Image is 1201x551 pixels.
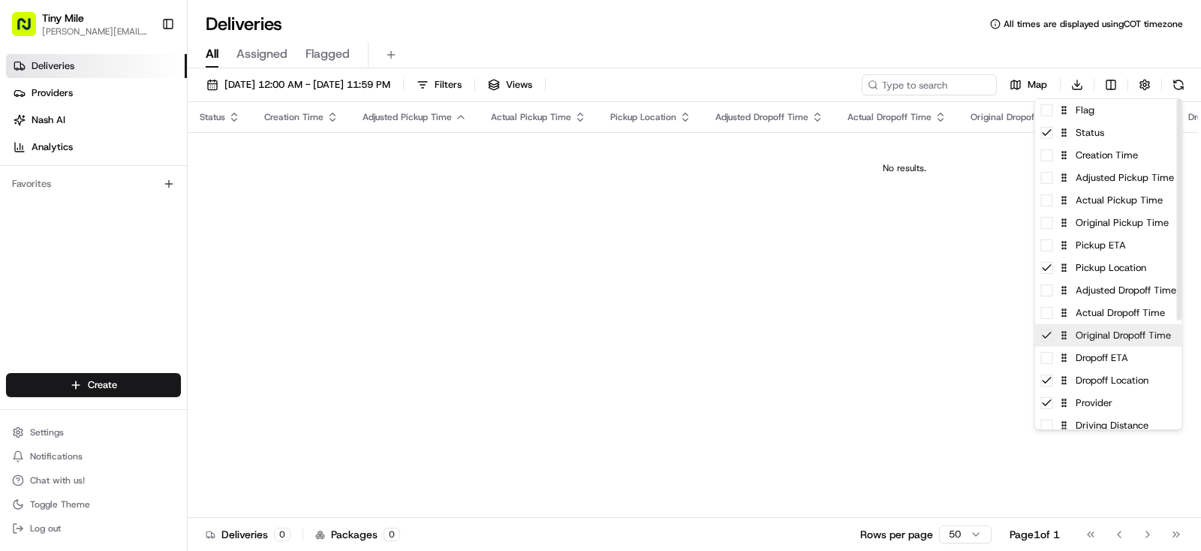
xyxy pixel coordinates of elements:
div: Original Pickup Time [1035,212,1182,234]
button: Start new chat [255,148,273,166]
div: We're available if you need us! [51,158,190,170]
div: Start new chat [51,143,246,158]
div: Adjusted Pickup Time [1035,167,1182,189]
div: Driving Distance [1035,414,1182,437]
div: Flag [1035,99,1182,122]
div: Status [1035,122,1182,144]
div: Pickup Location [1035,257,1182,279]
div: Adjusted Dropoff Time [1035,279,1182,302]
div: Dropoff ETA [1035,347,1182,369]
div: Actual Pickup Time [1035,189,1182,212]
span: Knowledge Base [30,218,115,233]
div: Provider [1035,392,1182,414]
div: Pickup ETA [1035,234,1182,257]
div: Actual Dropoff Time [1035,302,1182,324]
p: Welcome 👋 [15,60,273,84]
a: 📗Knowledge Base [9,212,121,239]
div: Creation Time [1035,144,1182,167]
div: Original Dropoff Time [1035,324,1182,347]
div: 📗 [15,219,27,231]
span: Pylon [149,254,182,266]
input: Clear [39,97,248,113]
div: 💻 [127,219,139,231]
a: 💻API Documentation [121,212,247,239]
img: 1736555255976-a54dd68f-1ca7-489b-9aae-adbdc363a1c4 [15,143,42,170]
div: Dropoff Location [1035,369,1182,392]
img: Nash [15,15,45,45]
span: API Documentation [142,218,241,233]
a: Powered byPylon [106,254,182,266]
